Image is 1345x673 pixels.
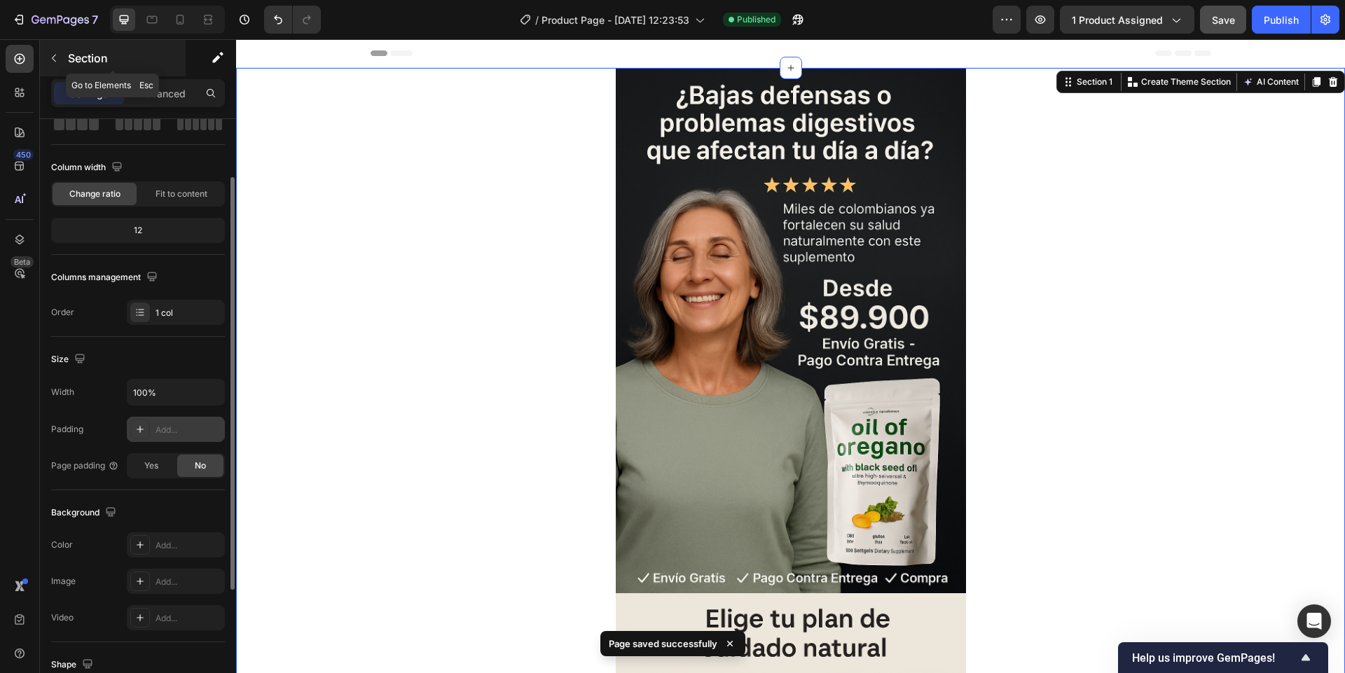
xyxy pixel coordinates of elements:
[1132,651,1297,665] span: Help us improve GemPages!
[138,86,186,101] p: Advanced
[195,459,206,472] span: No
[156,576,221,588] div: Add...
[51,575,76,588] div: Image
[69,188,120,200] span: Change ratio
[1060,6,1194,34] button: 1 product assigned
[1200,6,1246,34] button: Save
[1132,649,1314,666] button: Show survey - Help us improve GemPages!
[1297,604,1331,638] div: Open Intercom Messenger
[156,539,221,552] div: Add...
[11,256,34,268] div: Beta
[51,459,119,472] div: Page padding
[236,39,1345,673] iframe: Design area
[609,637,717,651] p: Page saved successfully
[1072,13,1163,27] span: 1 product assigned
[68,50,183,67] p: Section
[1212,14,1235,26] span: Save
[1264,13,1299,27] div: Publish
[51,423,83,436] div: Padding
[13,149,34,160] div: 450
[156,188,207,200] span: Fit to content
[737,13,775,26] span: Published
[51,158,125,177] div: Column width
[542,13,689,27] span: Product Page - [DATE] 12:23:53
[156,307,221,319] div: 1 col
[51,504,119,522] div: Background
[127,380,224,405] input: Auto
[1252,6,1311,34] button: Publish
[69,86,109,101] p: Settings
[54,221,222,240] div: 12
[51,386,74,398] div: Width
[6,6,104,34] button: 7
[144,459,158,472] span: Yes
[156,424,221,436] div: Add...
[51,539,73,551] div: Color
[264,6,321,34] div: Undo/Redo
[535,13,539,27] span: /
[51,268,160,287] div: Columns management
[51,306,74,319] div: Order
[51,611,74,624] div: Video
[156,612,221,625] div: Add...
[51,350,88,369] div: Size
[92,11,98,28] p: 7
